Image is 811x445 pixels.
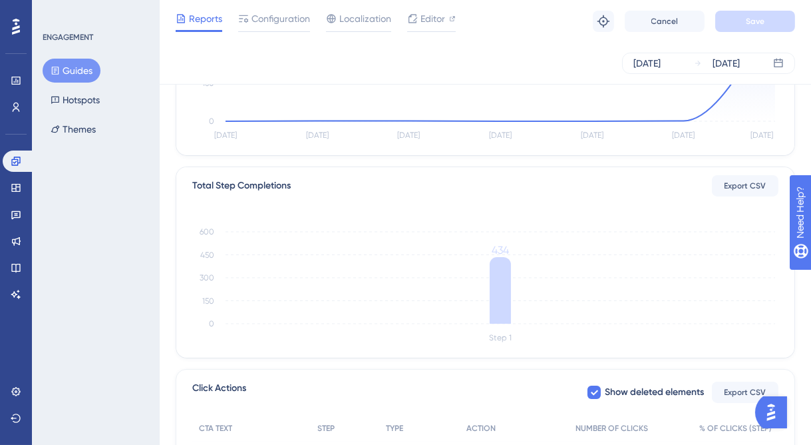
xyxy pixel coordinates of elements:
[214,131,237,141] tspan: [DATE]
[199,423,232,434] span: CTA TEXT
[651,16,679,27] span: Cancel
[633,55,661,71] div: [DATE]
[725,181,766,191] span: Export CSV
[672,131,695,141] tspan: [DATE]
[43,59,100,83] button: Guides
[209,117,214,126] tspan: 0
[489,334,512,343] tspan: Step 1
[750,131,773,141] tspan: [DATE]
[209,319,214,328] tspan: 0
[575,423,648,434] span: NUMBER OF CLICKS
[192,178,291,194] div: Total Step Completions
[317,423,335,434] span: STEP
[31,3,83,19] span: Need Help?
[725,387,766,398] span: Export CSV
[699,423,772,434] span: % OF CLICKS (STEP)
[339,11,391,27] span: Localization
[386,423,403,434] span: TYPE
[251,11,310,27] span: Configuration
[306,131,329,141] tspan: [DATE]
[715,11,795,32] button: Save
[397,131,420,141] tspan: [DATE]
[712,382,778,403] button: Export CSV
[746,16,764,27] span: Save
[202,79,214,88] tspan: 150
[492,244,509,256] tspan: 434
[43,32,93,43] div: ENGAGEMENT
[466,423,496,434] span: ACTION
[43,88,108,112] button: Hotspots
[43,117,104,141] button: Themes
[192,380,246,404] span: Click Actions
[200,273,214,282] tspan: 300
[489,131,512,141] tspan: [DATE]
[713,55,740,71] div: [DATE]
[581,131,603,141] tspan: [DATE]
[200,250,214,260] tspan: 450
[200,227,214,236] tspan: 600
[625,11,705,32] button: Cancel
[202,296,214,306] tspan: 150
[605,384,704,400] span: Show deleted elements
[189,11,222,27] span: Reports
[712,175,778,197] button: Export CSV
[755,392,795,432] iframe: UserGuiding AI Assistant Launcher
[420,11,445,27] span: Editor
